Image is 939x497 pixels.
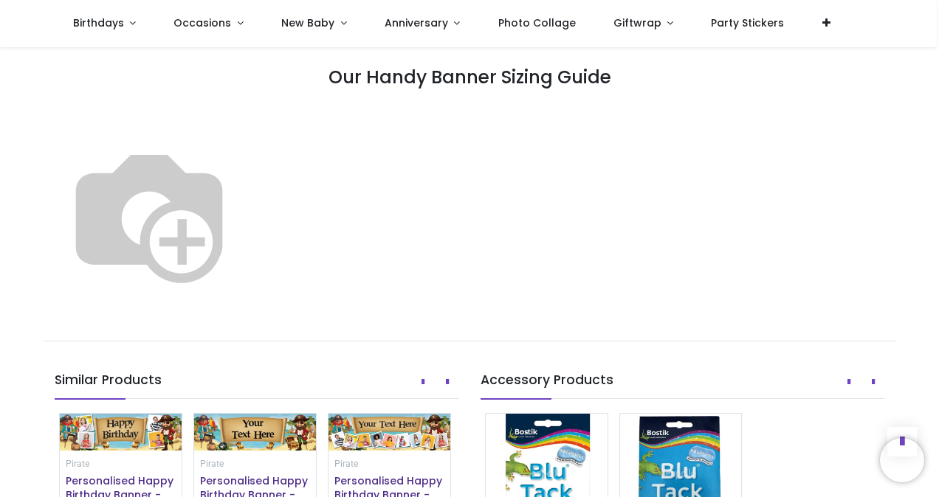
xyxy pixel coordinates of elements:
a: Pirate [200,457,224,469]
a: Pirate [66,457,90,469]
iframe: Brevo live chat [880,438,924,482]
span: Party Stickers [711,15,784,30]
button: Next [436,369,458,395]
h3: Our Handy Banner Sizing Guide [55,14,884,91]
span: Anniversary [385,15,448,30]
h5: Accessory Products [481,371,884,399]
span: Occasions [173,15,231,30]
span: Photo Collage [498,15,576,30]
small: Pirate [334,459,359,469]
img: Banner_Size_Helper_Image_Compare.svg [55,119,244,308]
img: Personalised Happy Birthday Banner - Pirate Treasure - Custom Text [194,414,316,451]
button: Prev [838,369,860,395]
img: Personalised Happy Birthday Banner - Pirate Treasure - Custom Text & 9 Photo Upload [329,414,450,451]
span: New Baby [281,15,334,30]
span: Giftwrap [613,15,661,30]
button: Next [862,369,884,395]
small: Pirate [200,459,224,469]
a: Pirate [334,457,359,469]
button: Prev [412,369,434,395]
h5: Similar Products [55,371,458,399]
small: Pirate [66,459,90,469]
img: Personalised Happy Birthday Banner - Pirate Treasure - 4 Photo Upload [60,414,182,451]
span: Birthdays [73,15,124,30]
